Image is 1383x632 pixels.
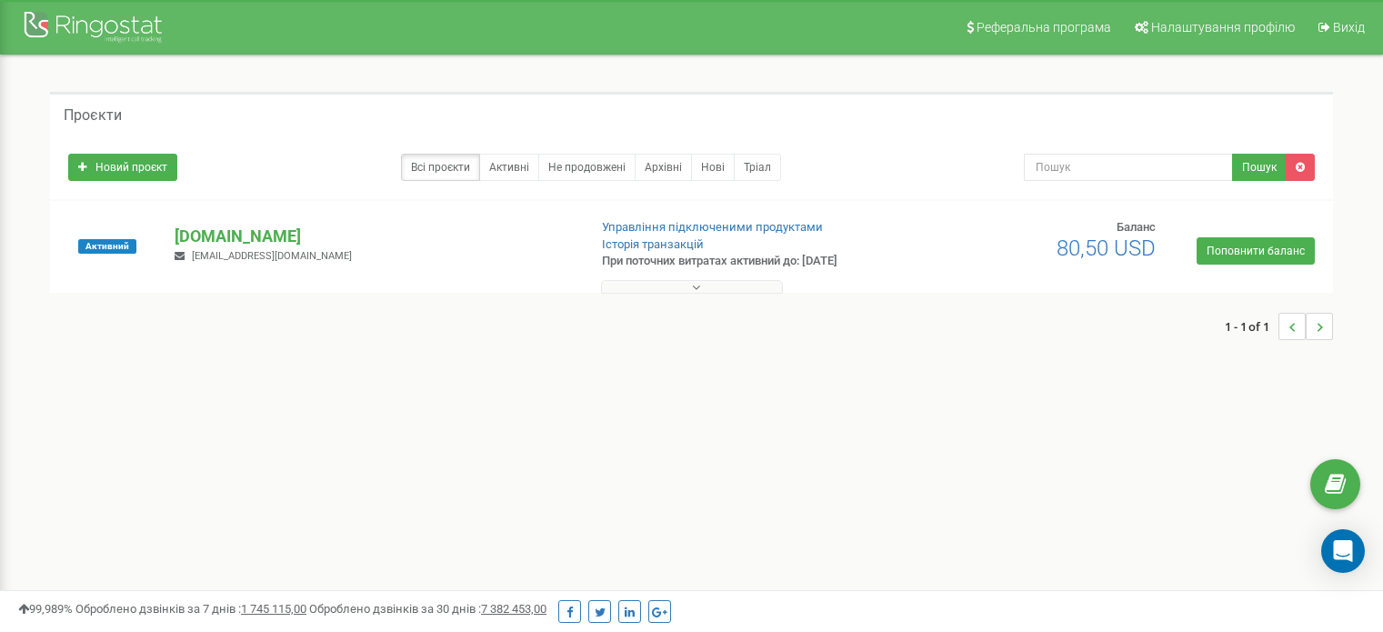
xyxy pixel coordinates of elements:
input: Пошук [1024,154,1233,181]
nav: ... [1225,295,1333,358]
a: Нові [691,154,735,181]
h5: Проєкти [64,107,122,124]
p: [DOMAIN_NAME] [175,225,572,248]
a: Архівні [635,154,692,181]
span: [EMAIL_ADDRESS][DOMAIN_NAME] [192,250,352,262]
span: 80,50 USD [1057,236,1156,261]
span: Баланс [1117,220,1156,234]
span: 99,989% [18,602,73,616]
a: Управління підключеними продуктами [602,220,823,234]
span: Оброблено дзвінків за 7 днів : [75,602,306,616]
a: Історія транзакцій [602,237,704,251]
a: Поповнити баланс [1197,237,1315,265]
span: Вихід [1333,20,1365,35]
p: При поточних витратах активний до: [DATE] [602,253,893,270]
span: Оброблено дзвінків за 30 днів : [309,602,546,616]
span: 1 - 1 of 1 [1225,313,1278,340]
a: Тріал [734,154,781,181]
button: Пошук [1232,154,1287,181]
span: Реферальна програма [977,20,1111,35]
span: Активний [78,239,136,254]
a: Новий проєкт [68,154,177,181]
a: Активні [479,154,539,181]
div: Open Intercom Messenger [1321,529,1365,573]
u: 7 382 453,00 [481,602,546,616]
u: 1 745 115,00 [241,602,306,616]
span: Налаштування профілю [1151,20,1295,35]
a: Не продовжені [538,154,636,181]
a: Всі проєкти [401,154,480,181]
